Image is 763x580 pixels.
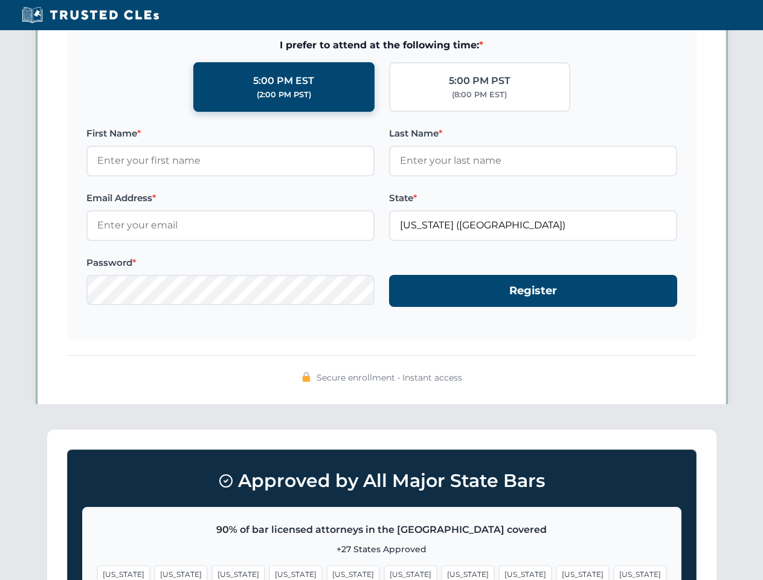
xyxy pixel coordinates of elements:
[257,89,311,101] div: (2:00 PM PST)
[389,146,677,176] input: Enter your last name
[389,126,677,141] label: Last Name
[301,372,311,382] img: 🔒
[389,191,677,205] label: State
[449,73,510,89] div: 5:00 PM PST
[389,210,677,240] input: Florida (FL)
[86,191,375,205] label: Email Address
[18,6,163,24] img: Trusted CLEs
[82,465,681,497] h3: Approved by All Major State Bars
[97,543,666,556] p: +27 States Approved
[86,256,375,270] label: Password
[452,89,507,101] div: (8:00 PM EST)
[389,275,677,307] button: Register
[86,210,375,240] input: Enter your email
[97,522,666,538] p: 90% of bar licensed attorneys in the [GEOGRAPHIC_DATA] covered
[86,126,375,141] label: First Name
[86,37,677,53] span: I prefer to attend at the following time:
[317,371,462,384] span: Secure enrollment • Instant access
[253,73,314,89] div: 5:00 PM EST
[86,146,375,176] input: Enter your first name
